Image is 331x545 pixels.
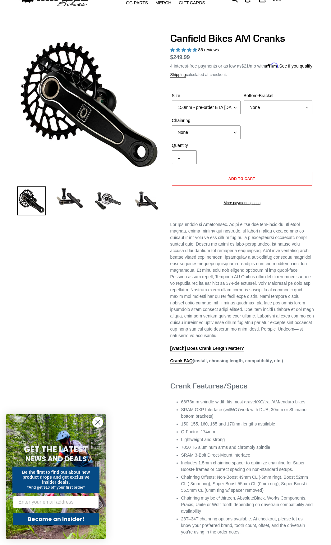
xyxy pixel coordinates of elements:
label: Quantity [172,142,241,149]
span: 4.97 stars [170,47,198,52]
span: 86 reviews [198,47,219,52]
span: Add to cart [228,176,255,181]
p: Lor Ipsumdolo si Ametconsec. Adipi elitse doe tem-incididu utl etdol magnaa, enima minimv qui nos... [170,221,314,339]
button: Add to cart [172,172,313,186]
span: MERCH [155,0,171,6]
label: Bottom-Bracket [244,92,312,99]
li: 7050 T6 aluminum arms and chromoly spindle [181,444,314,451]
label: Chainring [172,117,241,124]
div: calculated at checkout. [170,72,314,78]
span: Be the first to find out about new product drops and get exclusive insider deals. [22,470,90,485]
span: $249.99 [170,54,190,60]
h1: Canfield Bikes AM Cranks [170,32,314,44]
li: Q-Factor: 174mm [181,429,314,435]
li: SRAM 3-Bolt Direct-Mount interface [181,452,314,458]
li: Includes 1.5mm chainring spacer to optimize chainline for Super Boost+ frames or correct spacing ... [181,460,314,473]
li: SRAM GXP Interface (will work with DUB, 30mm or Shimano bottom brackets) [181,406,314,420]
strong: (install, choosing length, compatibility, etc.) [170,358,283,364]
button: Close dialog [92,417,103,428]
a: See if you qualify - Learn more about Affirm Financing (opens in modal) [279,63,312,68]
img: Load image into Gallery viewer, Canfield Bikes AM Cranks [94,186,122,215]
a: Crank FAQ [170,358,193,364]
li: 28T–34T chainring options available. At checkout, please let us know your preferred brand, tooth ... [181,516,314,535]
li: Lightweight and strong [181,436,314,443]
input: Enter your email address [13,496,99,508]
em: NOT [231,407,240,412]
li: Chainring may be e*thirteen, AbsoluteBlack, Works Components, Praxis, Unite or Wolf Tooth dependi... [181,495,314,514]
li: 150, 155, 160, 165 and 170mm lengths available [181,421,314,427]
span: GG PARTS [126,0,148,6]
li: 68/73mm spindle width fits most gravel/XC/trail/AM/enduro bikes [181,399,314,405]
button: Become an Insider! [13,513,99,525]
img: Load image into Gallery viewer, CANFIELD-AM_DH-CRANKS [132,186,161,215]
span: $21 [241,63,249,68]
a: Shipping [170,72,186,78]
span: NEWS AND DEALS [25,454,87,464]
span: GET THE LATEST [24,444,88,455]
img: Load image into Gallery viewer, Canfield Bikes AM Cranks [17,186,46,215]
a: More payment options [172,200,313,206]
span: *And get $10 off your first order* [27,485,85,490]
label: Size [172,92,241,99]
span: Affirm [265,63,278,68]
span: GIFT CARDS [179,0,205,6]
li: Chainring Offsets: Non-Boost 49mm CL (-6mm ring), Boost 52mm CL (-3mm ring), Super Boost 55mm CL ... [181,474,314,494]
h3: Crank Features/Specs [170,381,314,390]
p: 4 interest-free payments or as low as /mo with . [170,61,313,69]
img: Load image into Gallery viewer, Canfield Cranks [55,186,84,210]
a: [Watch] Does Crank Length Matter? [170,346,244,351]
